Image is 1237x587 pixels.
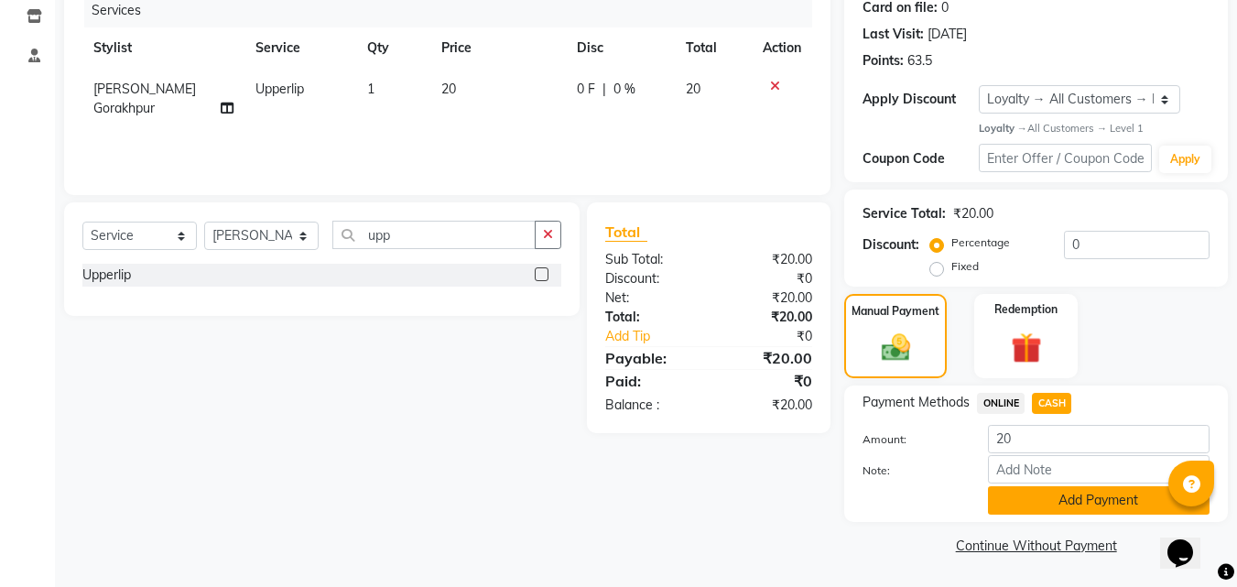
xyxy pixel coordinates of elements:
span: Upperlip [255,81,304,97]
div: Discount: [591,269,709,288]
div: ₹0 [709,269,826,288]
div: ₹20.00 [709,250,826,269]
div: ₹20.00 [709,347,826,369]
div: ₹20.00 [709,308,826,327]
div: 63.5 [907,51,932,71]
label: Redemption [994,301,1058,318]
span: 20 [686,81,700,97]
span: CASH [1032,393,1071,414]
span: Payment Methods [863,393,970,412]
label: Percentage [951,234,1010,251]
button: Apply [1159,146,1211,173]
th: Qty [356,27,430,69]
th: Stylist [82,27,244,69]
input: Search or Scan [332,221,536,249]
button: Add Payment [988,486,1210,515]
div: All Customers → Level 1 [979,121,1210,136]
span: 1 [367,81,374,97]
label: Fixed [951,258,979,275]
th: Disc [566,27,675,69]
div: Paid: [591,370,709,392]
label: Note: [849,462,973,479]
th: Total [675,27,753,69]
div: Discount: [863,235,919,255]
div: Apply Discount [863,90,978,109]
div: Points: [863,51,904,71]
input: Enter Offer / Coupon Code [979,144,1152,172]
th: Service [244,27,356,69]
div: Net: [591,288,709,308]
strong: Loyalty → [979,122,1027,135]
div: Total: [591,308,709,327]
div: Balance : [591,396,709,415]
span: 0 % [613,80,635,99]
div: ₹0 [729,327,827,346]
span: 0 F [577,80,595,99]
img: _cash.svg [873,331,919,364]
input: Add Note [988,455,1210,484]
div: ₹20.00 [709,288,826,308]
th: Action [752,27,812,69]
a: Add Tip [591,327,728,346]
label: Amount: [849,431,973,448]
label: Manual Payment [852,303,939,320]
span: | [602,80,606,99]
div: Upperlip [82,266,131,285]
div: [DATE] [928,25,967,44]
input: Amount [988,425,1210,453]
div: Last Visit: [863,25,924,44]
a: Continue Without Payment [848,537,1224,556]
th: Price [430,27,566,69]
iframe: chat widget [1160,514,1219,569]
div: Service Total: [863,204,946,223]
div: ₹20.00 [709,396,826,415]
span: [PERSON_NAME] Gorakhpur [93,81,196,116]
span: Total [605,223,647,242]
div: ₹20.00 [953,204,993,223]
div: Sub Total: [591,250,709,269]
span: 20 [441,81,456,97]
div: Payable: [591,347,709,369]
div: Coupon Code [863,149,978,168]
img: _gift.svg [1002,329,1051,366]
span: ONLINE [977,393,1025,414]
div: ₹0 [709,370,826,392]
